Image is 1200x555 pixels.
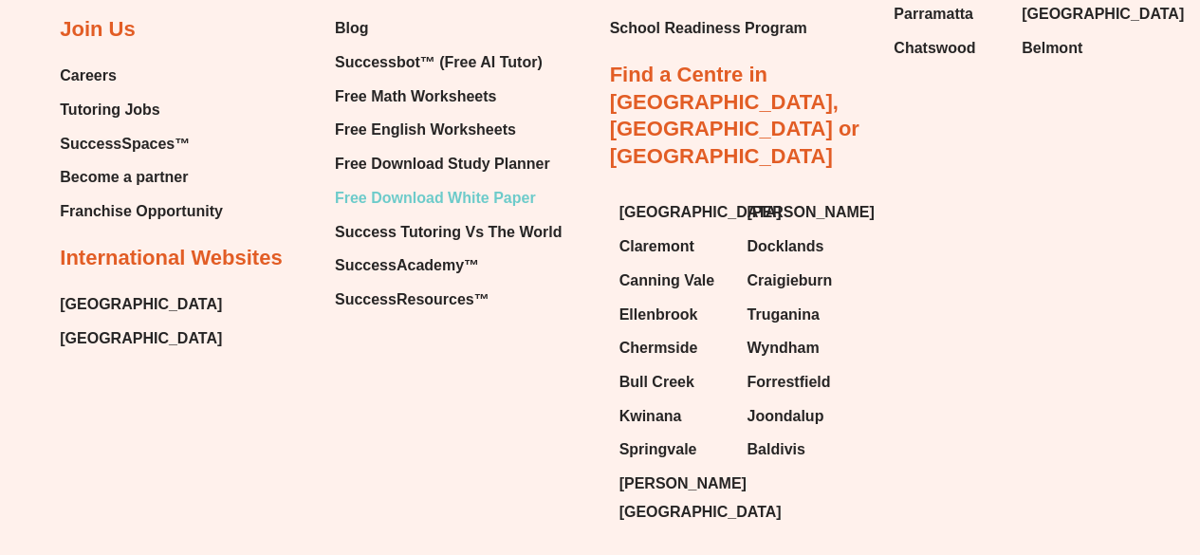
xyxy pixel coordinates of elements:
[335,150,550,178] span: Free Download Study Planner
[335,116,562,144] a: Free English Worksheets
[335,14,369,43] span: Blog
[747,334,856,362] a: Wyndham
[1022,34,1082,63] span: Belmont
[60,163,223,192] a: Become a partner
[747,198,874,227] span: [PERSON_NAME]
[747,368,856,397] a: Forrestfield
[60,163,188,192] span: Become a partner
[747,301,819,329] span: Truganina
[619,301,698,329] span: Ellenbrook
[610,63,859,168] a: Find a Centre in [GEOGRAPHIC_DATA], [GEOGRAPHIC_DATA] or [GEOGRAPHIC_DATA]
[747,301,856,329] a: Truganina
[619,470,782,526] span: [PERSON_NAME][GEOGRAPHIC_DATA]
[60,130,190,158] span: SuccessSpaces™
[747,267,856,295] a: Craigieburn
[747,368,830,397] span: Forrestfield
[619,198,782,227] span: [GEOGRAPHIC_DATA]
[60,62,117,90] span: Careers
[619,301,729,329] a: Ellenbrook
[335,150,562,178] a: Free Download Study Planner
[60,130,223,158] a: SuccessSpaces™
[60,290,222,319] a: [GEOGRAPHIC_DATA]
[619,267,714,295] span: Canning Vale
[335,48,562,77] a: Successbot™ (Free AI Tutor)
[335,116,516,144] span: Free English Worksheets
[747,435,804,464] span: Baldivis
[60,62,223,90] a: Careers
[747,267,832,295] span: Craigieburn
[619,435,729,464] a: Springvale
[619,402,682,431] span: Kwinana
[894,34,1003,63] a: Chatswood
[619,368,729,397] a: Bull Creek
[335,218,562,247] a: Success Tutoring Vs The World
[619,470,729,526] a: [PERSON_NAME][GEOGRAPHIC_DATA]
[619,232,694,261] span: Claremont
[619,402,729,431] a: Kwinana
[619,334,729,362] a: Chermside
[60,245,282,272] h2: International Websites
[747,435,856,464] a: Baldivis
[619,368,694,397] span: Bull Creek
[619,198,729,227] a: [GEOGRAPHIC_DATA]
[335,83,496,111] span: Free Math Worksheets
[619,267,729,295] a: Canning Vale
[619,232,729,261] a: Claremont
[619,435,697,464] span: Springvale
[335,251,562,280] a: SuccessAcademy™
[894,34,975,63] span: Chatswood
[335,251,479,280] span: SuccessAcademy™
[619,334,698,362] span: Chermside
[60,197,223,226] a: Franchise Opportunity
[747,334,819,362] span: Wyndham
[335,286,562,314] a: SuccessResources™
[335,83,562,111] a: Free Math Worksheets
[747,198,856,227] a: [PERSON_NAME]
[60,96,223,124] a: Tutoring Jobs
[747,402,823,431] span: Joondalup
[747,232,856,261] a: Docklands
[60,96,159,124] span: Tutoring Jobs
[335,286,489,314] span: SuccessResources™
[335,184,536,213] span: Free Download White Paper
[1022,34,1131,63] a: Belmont
[335,184,562,213] a: Free Download White Paper
[747,402,856,431] a: Joondalup
[610,14,807,43] a: School Readiness Program
[60,324,222,353] a: [GEOGRAPHIC_DATA]
[60,16,135,44] h2: Join Us
[335,14,562,43] a: Blog
[335,48,543,77] span: Successbot™ (Free AI Tutor)
[747,232,823,261] span: Docklands
[884,341,1200,555] iframe: Chat Widget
